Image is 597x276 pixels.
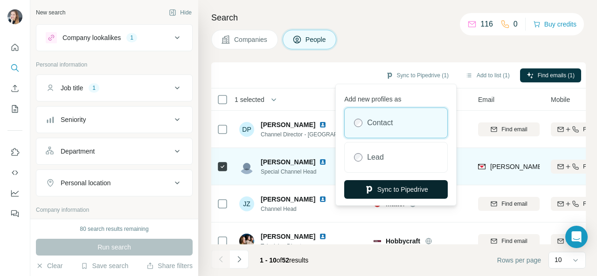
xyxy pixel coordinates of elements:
img: Avatar [239,159,254,174]
label: Lead [367,152,384,163]
span: Channel Director - [GEOGRAPHIC_DATA] [261,130,363,139]
div: JZ [239,196,254,211]
button: Use Surfe API [7,164,22,181]
button: Use Surfe on LinkedIn [7,144,22,161]
p: Personal information [36,61,193,69]
img: Avatar [239,234,254,249]
img: LinkedIn logo [319,233,326,240]
button: My lists [7,101,22,117]
div: Department [61,147,95,156]
span: Channel Head [261,205,338,213]
img: LinkedIn logo [319,158,326,166]
button: Dashboard [7,185,22,202]
div: Job title [61,83,83,93]
img: provider findymail logo [478,162,486,171]
span: Email [478,95,494,104]
p: Company information [36,206,193,214]
button: Enrich CSV [7,80,22,97]
button: Search [7,60,22,76]
button: Find email [478,122,540,136]
span: Find emails (1) [538,71,575,80]
span: Special Channel Head [261,168,338,176]
p: Add new profiles as [344,91,448,104]
span: of [277,256,282,264]
button: Hide [162,6,198,20]
button: Add to list (1) [459,68,516,82]
div: New search [36,8,65,17]
p: 0 [514,19,518,30]
span: Find email [501,200,527,208]
span: Rows per page [497,256,541,265]
button: Find emails (1) [520,68,581,82]
div: Personal location [61,178,111,188]
span: Television Director [261,242,338,250]
span: results [260,256,308,264]
img: Avatar [7,9,22,24]
img: LinkedIn logo [319,195,326,203]
h4: Search [211,11,586,24]
button: Company lookalikes1 [36,27,192,49]
p: 116 [480,19,493,30]
div: DP [239,122,254,137]
span: Find email [501,125,527,134]
img: LinkedIn logo [319,121,326,128]
button: Personal location [36,172,192,194]
span: [PERSON_NAME] [261,232,315,241]
button: Clear [36,261,62,270]
span: 52 [282,256,290,264]
button: Feedback [7,205,22,222]
div: Company lookalikes [62,33,121,42]
button: Sync to Pipedrive [344,180,448,199]
span: [PERSON_NAME] [261,157,315,167]
div: 1 [89,84,99,92]
div: Open Intercom Messenger [565,226,588,248]
button: Buy credits [533,18,576,31]
button: Quick start [7,39,22,56]
span: Companies [234,35,268,44]
div: 80 search results remaining [80,225,148,233]
span: Mobile [551,95,570,104]
span: People [305,35,327,44]
div: Seniority [61,115,86,124]
span: Find email [501,237,527,245]
button: Navigate to next page [230,250,249,269]
span: Hobbycraft [386,236,420,246]
span: [PERSON_NAME] [261,195,315,204]
button: Job title1 [36,77,192,99]
div: 1 [126,34,137,42]
p: 10 [555,255,562,264]
button: Save search [81,261,128,270]
button: Department [36,140,192,162]
button: Share filters [146,261,193,270]
span: [PERSON_NAME] [261,120,315,129]
button: Find email [478,234,540,248]
button: Seniority [36,108,192,131]
span: 1 selected [235,95,264,104]
button: Find email [478,197,540,211]
img: Logo of Hobbycraft [374,237,381,245]
button: Sync to Pipedrive (1) [379,68,455,82]
label: Contact [367,117,393,128]
span: 1 - 10 [260,256,277,264]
